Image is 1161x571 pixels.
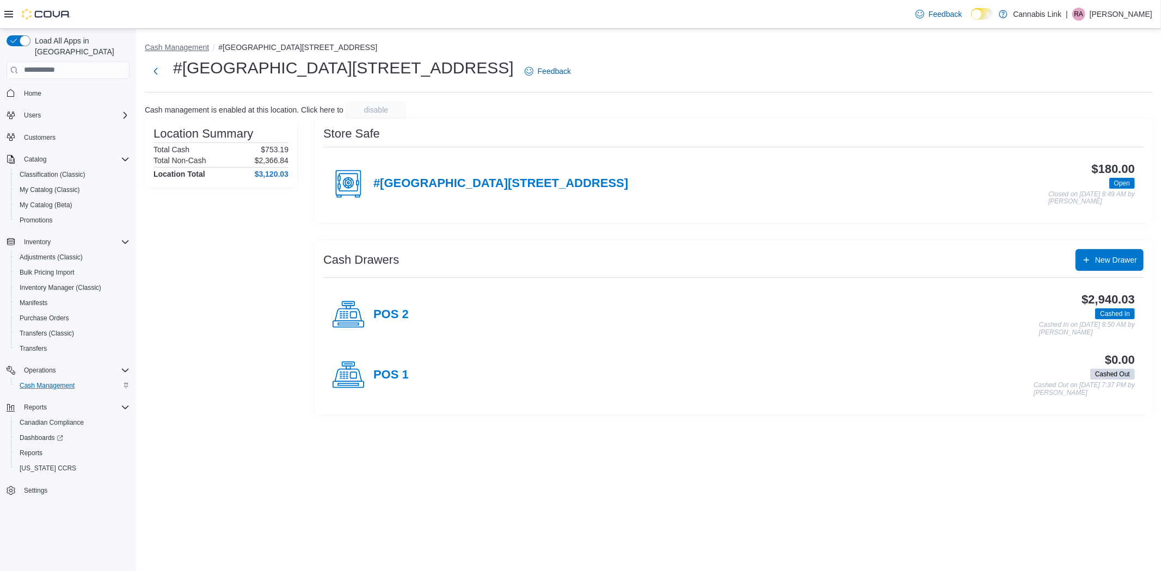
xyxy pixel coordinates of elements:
[153,127,253,140] h3: Location Summary
[11,213,134,228] button: Promotions
[24,403,47,412] span: Reports
[20,185,80,194] span: My Catalog (Classic)
[1092,163,1135,176] h3: $180.00
[1095,308,1135,319] span: Cashed In
[11,378,134,393] button: Cash Management
[364,104,388,115] span: disable
[20,216,53,225] span: Promotions
[2,400,134,415] button: Reports
[15,251,130,264] span: Adjustments (Classic)
[20,381,75,390] span: Cash Management
[20,329,74,338] span: Transfers (Classic)
[520,60,575,82] a: Feedback
[11,167,134,182] button: Classification (Classic)
[971,8,994,20] input: Dark Mode
[20,401,51,414] button: Reports
[323,253,399,266] h3: Cash Drawers
[1090,8,1152,21] p: [PERSON_NAME]
[346,101,407,119] button: disable
[20,109,130,122] span: Users
[15,251,87,264] a: Adjustments (Classic)
[145,42,1152,55] nav: An example of EuiBreadcrumbs
[11,415,134,430] button: Canadian Compliance
[15,446,47,460] a: Reports
[373,368,409,382] h4: POS 1
[7,81,130,527] nav: Complex example
[20,484,52,497] a: Settings
[255,170,288,178] h4: $3,120.03
[24,238,51,246] span: Inventory
[1109,178,1135,189] span: Open
[1034,382,1135,396] p: Cashed Out on [DATE] 7:37 PM by [PERSON_NAME]
[2,482,134,498] button: Settings
[20,153,51,166] button: Catalog
[24,89,41,98] span: Home
[20,344,47,353] span: Transfers
[15,198,130,212] span: My Catalog (Beta)
[20,235,55,249] button: Inventory
[1013,8,1061,21] p: Cannabis Link
[153,170,205,178] h4: Location Total
[20,433,63,442] span: Dashboards
[15,431,67,444] a: Dashboards
[15,462,130,475] span: Washington CCRS
[20,86,130,100] span: Home
[15,214,57,227] a: Promotions
[20,131,130,144] span: Customers
[373,177,628,191] h4: #[GEOGRAPHIC_DATA][STREET_ADDRESS]
[20,268,75,277] span: Bulk Pricing Import
[20,449,42,457] span: Reports
[2,152,134,167] button: Catalog
[15,198,77,212] a: My Catalog (Beta)
[2,129,134,145] button: Customers
[20,464,76,473] span: [US_STATE] CCRS
[15,379,79,392] a: Cash Management
[15,327,130,340] span: Transfers (Classic)
[261,145,288,154] p: $753.19
[15,312,73,325] a: Purchase Orders
[11,182,134,197] button: My Catalog (Classic)
[1095,255,1137,265] span: New Drawer
[15,183,130,196] span: My Catalog (Classic)
[20,483,130,497] span: Settings
[145,60,167,82] button: Next
[20,283,101,292] span: Inventory Manager (Classic)
[1082,293,1135,306] h3: $2,940.03
[15,416,88,429] a: Canadian Compliance
[20,364,60,377] button: Operations
[24,133,56,142] span: Customers
[15,266,79,279] a: Bulk Pricing Import
[15,379,130,392] span: Cash Management
[1048,191,1135,206] p: Closed on [DATE] 8:49 AM by [PERSON_NAME]
[538,66,571,77] span: Feedback
[11,250,134,265] button: Adjustments (Classic)
[1105,353,1135,367] h3: $0.00
[323,127,380,140] h3: Store Safe
[15,281,106,294] a: Inventory Manager (Classic)
[1095,369,1130,379] span: Cashed Out
[15,168,130,181] span: Classification (Classic)
[1039,321,1135,336] p: Cashed In on [DATE] 8:50 AM by [PERSON_NAME]
[20,364,130,377] span: Operations
[11,197,134,213] button: My Catalog (Beta)
[15,296,52,309] a: Manifests
[15,266,130,279] span: Bulk Pricing Import
[20,87,46,100] a: Home
[30,35,130,57] span: Load All Apps in [GEOGRAPHIC_DATA]
[929,9,962,20] span: Feedback
[11,430,134,445] a: Dashboards
[20,314,69,322] span: Purchase Orders
[11,295,134,311] button: Manifests
[15,327,78,340] a: Transfers (Classic)
[2,108,134,123] button: Users
[145,105,343,114] p: Cash management is enabled at this location. Click here to
[1100,309,1130,319] span: Cashed In
[2,363,134,378] button: Operations
[15,281,130,294] span: Inventory Manager (Classic)
[20,170,85,179] span: Classification (Classic)
[218,43,377,52] button: #[GEOGRAPHIC_DATA][STREET_ADDRESS]
[11,311,134,326] button: Purchase Orders
[1076,249,1144,271] button: New Drawer
[20,131,60,144] a: Customers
